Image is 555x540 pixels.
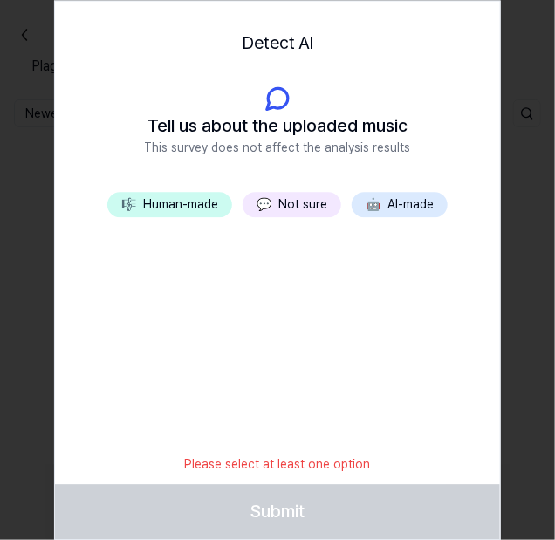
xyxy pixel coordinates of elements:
[366,197,380,211] span: 🤖
[175,446,381,485] div: Please select at least one option
[145,139,411,157] span: This survey does not affect the analysis results
[121,197,136,211] span: 🎼
[257,197,271,211] span: 💬
[243,192,341,217] button: 💬Not sure
[352,192,448,217] button: 🤖AI-made
[147,113,408,139] span: Tell us about the uploaded music
[107,192,232,217] button: 🎼Human-made
[242,30,313,56] h2: Detect AI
